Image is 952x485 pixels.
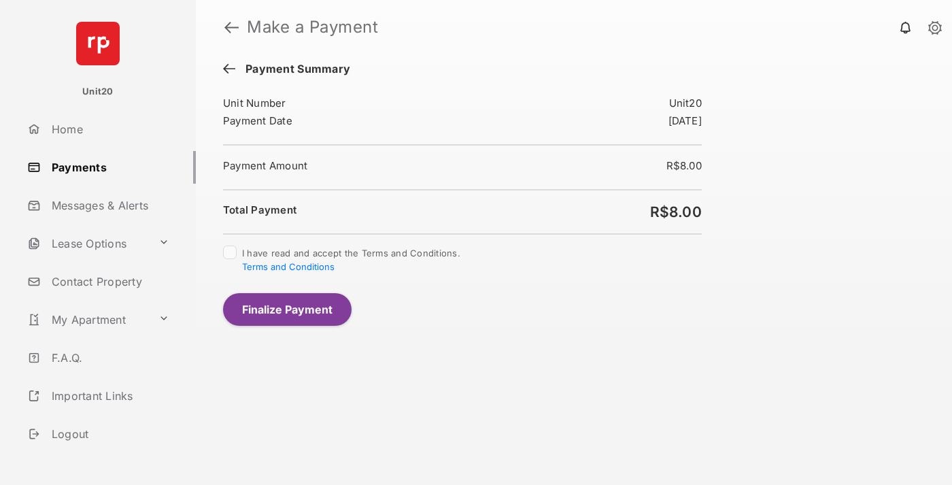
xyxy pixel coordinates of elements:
[242,248,460,272] span: I have read and accept the Terms and Conditions.
[22,227,153,260] a: Lease Options
[22,418,196,450] a: Logout
[223,293,352,326] button: Finalize Payment
[22,380,175,412] a: Important Links
[22,151,196,184] a: Payments
[22,265,196,298] a: Contact Property
[22,341,196,374] a: F.A.Q.
[239,63,350,78] span: Payment Summary
[247,19,378,35] strong: Make a Payment
[76,22,120,65] img: svg+xml;base64,PHN2ZyB4bWxucz0iaHR0cDovL3d3dy53My5vcmcvMjAwMC9zdmciIHdpZHRoPSI2NCIgaGVpZ2h0PSI2NC...
[242,261,335,272] button: I have read and accept the Terms and Conditions.
[22,303,153,336] a: My Apartment
[82,85,114,99] p: Unit20
[22,113,196,146] a: Home
[22,189,196,222] a: Messages & Alerts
